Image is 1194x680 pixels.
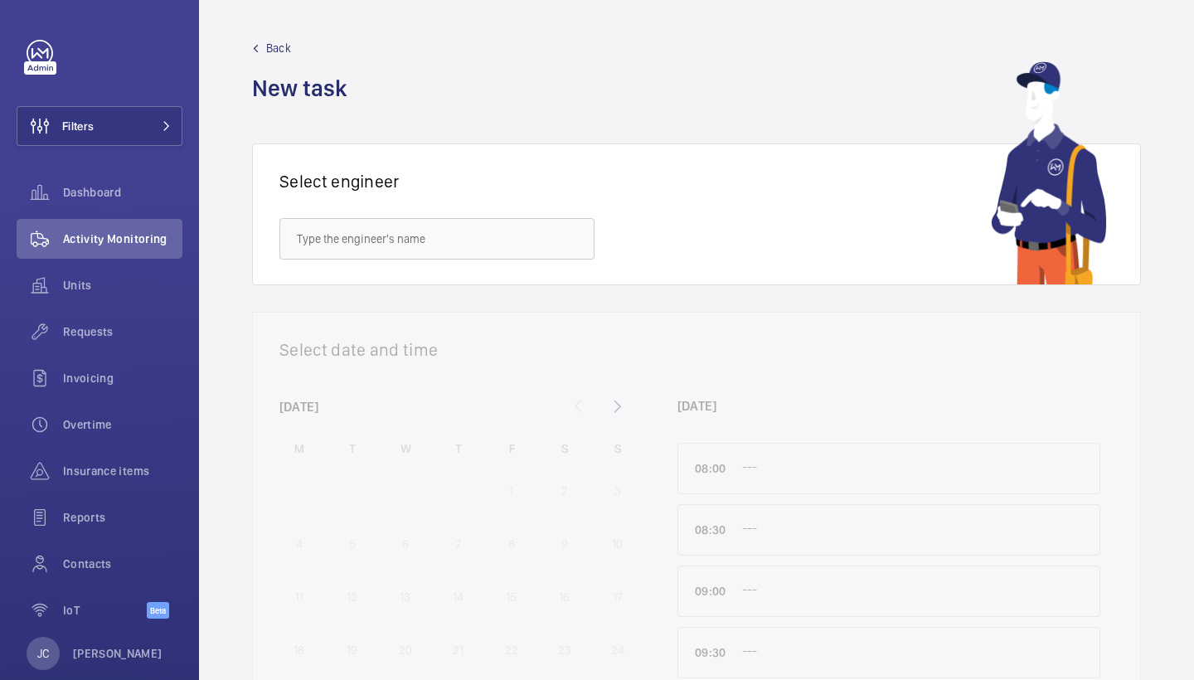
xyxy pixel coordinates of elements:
h1: New task [252,73,357,104]
span: Dashboard [63,184,182,201]
span: Back [266,40,291,56]
button: Filters [17,106,182,146]
img: mechanic using app [991,61,1107,284]
h1: Select engineer [279,171,400,192]
input: Type the engineer's name [279,218,595,260]
p: [PERSON_NAME] [73,645,163,662]
span: Activity Monitoring [63,231,182,247]
span: Insurance items [63,463,182,479]
span: Filters [62,118,94,134]
span: Contacts [63,556,182,572]
span: Invoicing [63,370,182,386]
span: IoT [63,602,147,619]
span: Requests [63,323,182,340]
p: JC [37,645,49,662]
span: Units [63,277,182,294]
span: Beta [147,602,169,619]
span: Overtime [63,416,182,433]
span: Reports [63,509,182,526]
